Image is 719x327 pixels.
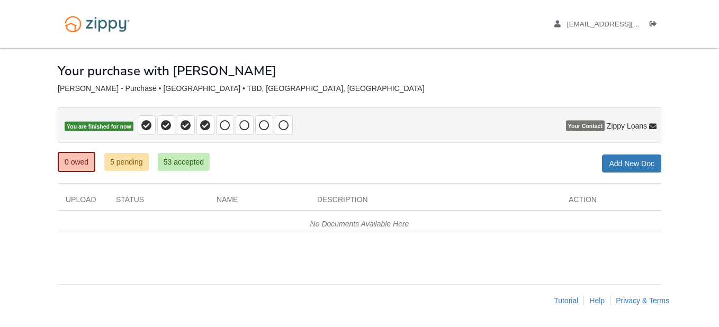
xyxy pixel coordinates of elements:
div: Description [309,194,561,210]
span: Your Contact [566,121,605,131]
div: Status [108,194,209,210]
a: 5 pending [104,153,149,171]
a: 53 accepted [158,153,210,171]
a: 0 owed [58,152,95,172]
a: Tutorial [554,296,578,305]
div: Upload [58,194,108,210]
em: No Documents Available Here [310,220,409,228]
a: Add New Doc [602,155,661,172]
img: Logo [58,11,137,38]
div: [PERSON_NAME] - Purchase • [GEOGRAPHIC_DATA] • TBD, [GEOGRAPHIC_DATA], [GEOGRAPHIC_DATA] [58,84,661,93]
span: You are finished for now [65,122,133,132]
span: Zippy Loans [607,121,647,131]
a: Help [589,296,605,305]
div: Name [209,194,309,210]
a: edit profile [554,20,688,31]
a: Privacy & Terms [616,296,669,305]
h1: Your purchase with [PERSON_NAME] [58,64,276,78]
span: heisamightygod4@gmail.com [567,20,688,28]
div: Action [561,194,661,210]
a: Log out [650,20,661,31]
